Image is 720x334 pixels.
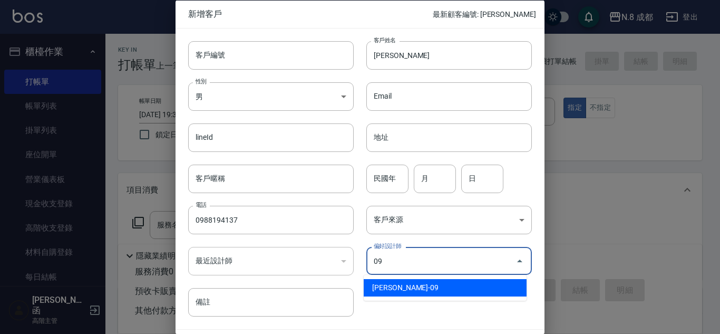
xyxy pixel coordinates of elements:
[433,8,536,20] p: 最新顧客編號: [PERSON_NAME]
[511,252,528,269] button: Close
[196,77,207,85] label: 性別
[188,8,433,19] span: 新增客戶
[374,36,396,44] label: 客戶姓名
[374,242,401,250] label: 偏好設計師
[364,279,527,297] li: [PERSON_NAME]-09
[196,201,207,209] label: 電話
[188,82,354,110] div: 男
